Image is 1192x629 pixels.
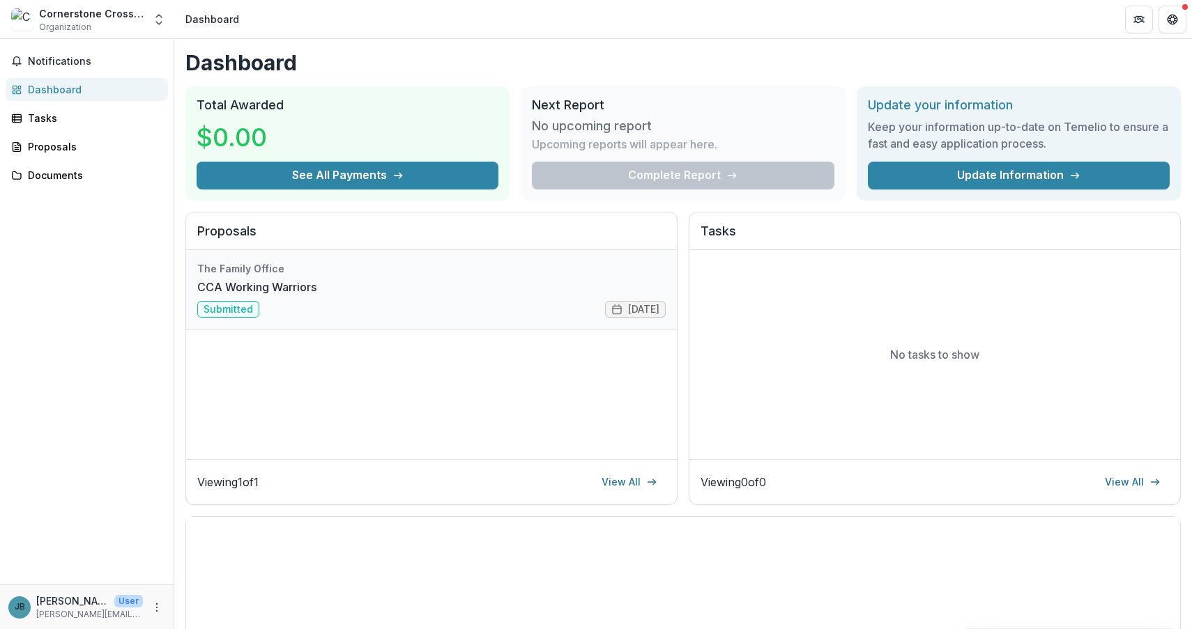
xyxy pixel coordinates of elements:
h3: No upcoming report [532,118,652,134]
button: See All Payments [197,162,498,189]
h1: Dashboard [185,50,1181,75]
h2: Total Awarded [197,98,498,113]
p: Viewing 1 of 1 [197,474,259,490]
p: No tasks to show [890,346,979,363]
p: Viewing 0 of 0 [701,474,766,490]
span: Organization [39,21,91,33]
a: Proposals [6,135,168,158]
a: View All [593,471,666,493]
button: Notifications [6,50,168,72]
div: Proposals [28,139,157,154]
div: Documents [28,168,157,183]
a: Update Information [868,162,1170,189]
div: Cornerstone Crossroads Academy Inc [39,6,144,21]
img: Cornerstone Crossroads Academy Inc [11,8,33,31]
h3: $0.00 [197,118,301,156]
a: CCA Working Warriors [197,279,316,295]
h2: Next Report [532,98,834,113]
nav: breadcrumb [180,9,245,29]
p: User [114,595,143,607]
div: Tasks [28,111,157,125]
a: View All [1097,471,1169,493]
h2: Update your information [868,98,1170,113]
button: Open entity switcher [149,6,169,33]
a: Documents [6,164,168,187]
button: More [148,599,165,616]
div: Jason Botello [15,603,25,612]
p: [PERSON_NAME] [36,593,109,608]
a: Tasks [6,107,168,130]
h2: Tasks [701,224,1169,250]
div: Dashboard [28,82,157,97]
span: Notifications [28,56,162,68]
a: Dashboard [6,78,168,101]
button: Get Help [1159,6,1186,33]
button: Partners [1125,6,1153,33]
h2: Proposals [197,224,666,250]
p: Upcoming reports will appear here. [532,136,717,153]
h3: Keep your information up-to-date on Temelio to ensure a fast and easy application process. [868,118,1170,152]
div: Dashboard [185,12,239,26]
p: [PERSON_NAME][EMAIL_ADDRESS][DOMAIN_NAME] [36,608,143,621]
